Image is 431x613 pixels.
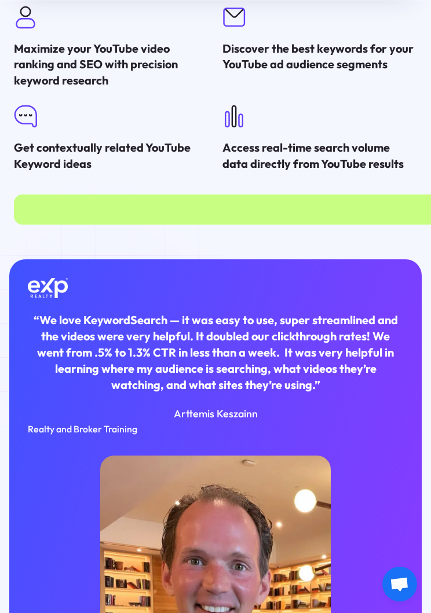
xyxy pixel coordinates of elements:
div: Discover the best keywords for your YouTube ad audience segments [222,41,417,73]
div: Realty and Broker Training [28,422,404,437]
div: Maximize your YouTube video ranking and SEO with precision keyword research [14,41,209,89]
a: Open chat [382,567,417,601]
div: Access real-time search volume data directly from YouTube results [222,140,417,172]
div: Arttemis Keszainn [28,406,404,422]
div: “We love KeywordSearch — it was easy to use, super streamlined and the videos were very helpful. ... [28,312,404,392]
img: Exp Realty [28,278,68,299]
div: Get contextually related YouTube Keyword ideas [14,140,209,172]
